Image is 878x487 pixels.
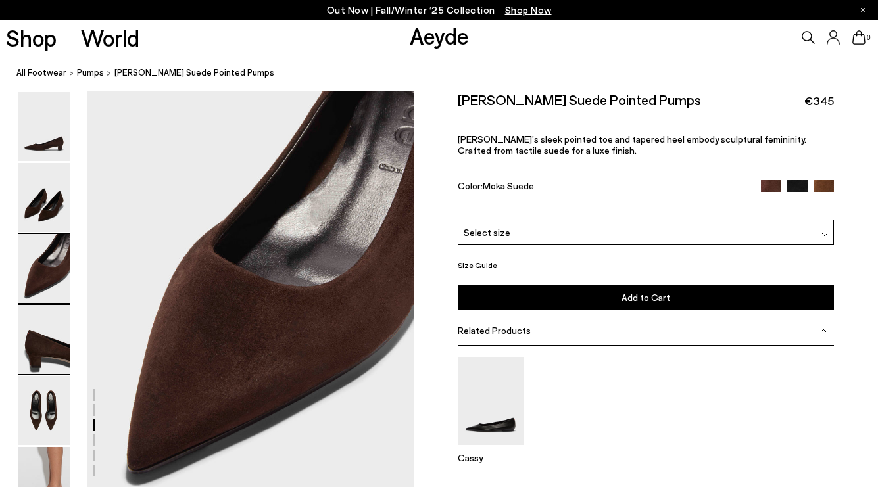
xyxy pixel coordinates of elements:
[77,66,104,80] a: pumps
[81,26,139,49] a: World
[18,376,70,445] img: Judi Suede Pointed Pumps - Image 5
[18,234,70,303] img: Judi Suede Pointed Pumps - Image 3
[820,327,827,334] img: svg%3E
[458,325,531,336] span: Related Products
[18,163,70,232] img: Judi Suede Pointed Pumps - Image 2
[77,67,104,78] span: pumps
[458,133,834,156] p: [PERSON_NAME]’s sleek pointed toe and tapered heel embody sculptural femininity. Crafted from tac...
[505,4,552,16] span: Navigate to /collections/new-in
[6,26,57,49] a: Shop
[622,292,670,303] span: Add to Cart
[114,66,274,80] span: [PERSON_NAME] Suede Pointed Pumps
[458,180,748,195] div: Color:
[464,225,510,239] span: Select size
[458,91,701,108] h2: [PERSON_NAME] Suede Pointed Pumps
[866,34,872,41] span: 0
[852,30,866,45] a: 0
[458,452,524,463] p: Cassy
[18,305,70,374] img: Judi Suede Pointed Pumps - Image 4
[16,55,878,91] nav: breadcrumb
[18,92,70,161] img: Judi Suede Pointed Pumps - Image 1
[804,93,834,109] span: €345
[458,357,524,444] img: Cassy Pointed-Toe Flats
[327,2,552,18] p: Out Now | Fall/Winter ‘25 Collection
[458,435,524,463] a: Cassy Pointed-Toe Flats Cassy
[483,180,534,191] span: Moka Suede
[458,257,497,273] button: Size Guide
[458,285,834,310] button: Add to Cart
[16,66,66,80] a: All Footwear
[821,231,828,238] img: svg%3E
[410,22,469,49] a: Aeyde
